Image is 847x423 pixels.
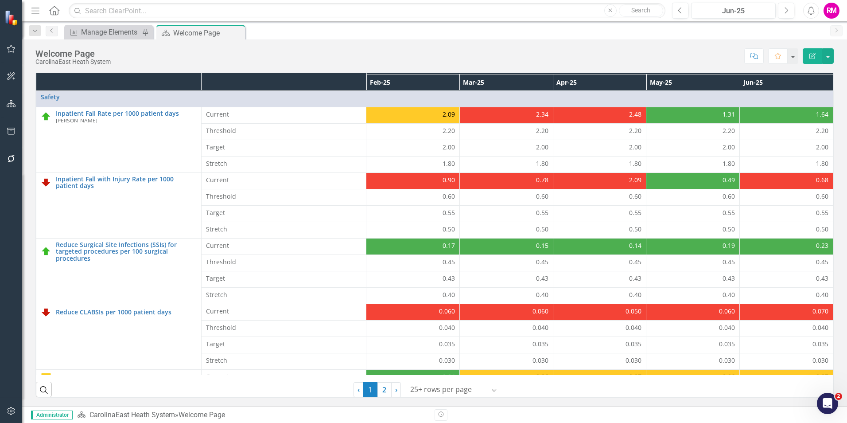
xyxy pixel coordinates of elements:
[812,323,828,332] span: 0.040
[206,143,362,152] span: Target
[626,356,641,365] span: 0.030
[36,238,202,304] td: Double-Click to Edit Right Click for Context Menu
[646,369,740,386] td: Double-Click to Edit
[553,205,646,222] td: Double-Click to Edit
[629,176,641,184] span: 2.09
[740,320,833,337] td: Double-Click to Edit
[629,241,641,250] span: 0.14
[740,337,833,353] td: Double-Click to Edit
[536,241,548,250] span: 0.15
[366,287,460,304] td: Double-Click to Edit
[9,52,168,63] h2: 17 collections
[459,287,553,304] td: Double-Click to Edit
[816,372,828,381] span: 0.07
[366,238,460,255] td: Double-Click to Edit
[363,382,377,397] span: 1
[206,307,362,316] span: Current
[13,299,31,305] span: Home
[646,205,740,222] td: Double-Click to Edit
[179,411,225,419] div: Welcome Page
[631,7,650,14] span: Search
[459,369,553,386] td: Double-Click to Edit
[443,225,455,234] span: 0.50
[81,27,140,38] div: Manage Elements
[41,246,51,257] img: On Track
[443,126,455,135] span: 2.20
[646,156,740,172] td: Double-Click to Edit
[41,94,828,100] a: Safety
[646,337,740,353] td: Double-Click to Edit
[459,255,553,271] td: Double-Click to Edit
[646,172,740,189] td: Double-Click to Edit
[723,159,735,168] span: 1.80
[646,140,740,156] td: Double-Click to Edit
[553,353,646,369] td: Double-Click to Edit
[646,189,740,205] td: Double-Click to Edit
[9,77,158,86] p: ClearPoint Overview
[443,143,455,152] span: 2.00
[723,126,735,135] span: 2.20
[536,143,548,152] span: 2.00
[629,274,641,283] span: 0.43
[723,110,735,119] span: 1.31
[553,320,646,337] td: Double-Click to Edit
[459,304,553,320] td: Double-Click to Edit
[206,241,362,250] span: Current
[646,304,740,320] td: Double-Click to Edit
[723,258,735,266] span: 0.45
[536,192,548,201] span: 0.60
[201,189,366,205] td: Double-Click to Edit
[56,241,197,262] a: Reduce Surgical Site Infections (SSIs) for targeted procedures per 100 surgical procedures
[443,372,455,381] span: 0.04
[366,255,460,271] td: Double-Click to Edit
[816,110,828,119] span: 1.64
[206,274,362,283] span: Target
[740,123,833,140] td: Double-Click to Edit
[719,323,735,332] span: 0.040
[56,374,197,381] a: Reduce CAUTIs per 1000 patient days
[459,205,553,222] td: Double-Click to Edit
[78,4,101,19] h1: Help
[646,287,740,304] td: Double-Click to Edit
[206,323,362,332] span: Threshold
[36,107,202,172] td: Double-Click to Edit Right Click for Context Menu
[719,340,735,349] span: 0.035
[816,258,828,266] span: 0.45
[201,123,366,140] td: Double-Click to Edit
[9,274,41,283] span: 10 articles
[626,340,641,349] span: 0.035
[459,353,553,369] td: Double-Click to Edit
[532,340,548,349] span: 0.035
[443,159,455,168] span: 1.80
[646,353,740,369] td: Double-Click to Edit
[536,176,548,184] span: 0.78
[206,208,362,217] span: Target
[6,22,171,39] div: Search for helpSearch for help
[646,271,740,287] td: Double-Click to Edit
[816,274,828,283] span: 0.43
[536,225,548,234] span: 0.50
[812,356,828,365] span: 0.030
[719,307,735,316] span: 0.060
[439,356,455,365] span: 0.030
[553,304,646,320] td: Double-Click to Edit
[201,172,366,189] td: Double-Click to Edit
[366,271,460,287] td: Double-Click to Edit
[443,258,455,266] span: 0.45
[723,208,735,217] span: 0.55
[553,369,646,386] td: Double-Click to Edit
[9,143,158,162] p: Everything you need to know to get going with ClearPoint
[366,337,460,353] td: Double-Click to Edit
[629,192,641,201] span: 0.60
[536,274,548,283] span: 0.43
[36,90,833,107] td: Double-Click to Edit Right Click for Context Menu
[723,274,735,283] span: 0.43
[459,123,553,140] td: Double-Click to Edit
[366,353,460,369] td: Double-Click to Edit
[740,172,833,189] td: Double-Click to Edit
[629,159,641,168] span: 1.80
[536,110,548,119] span: 2.34
[629,208,641,217] span: 0.55
[646,107,740,123] td: Double-Click to Edit
[740,255,833,271] td: Double-Click to Edit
